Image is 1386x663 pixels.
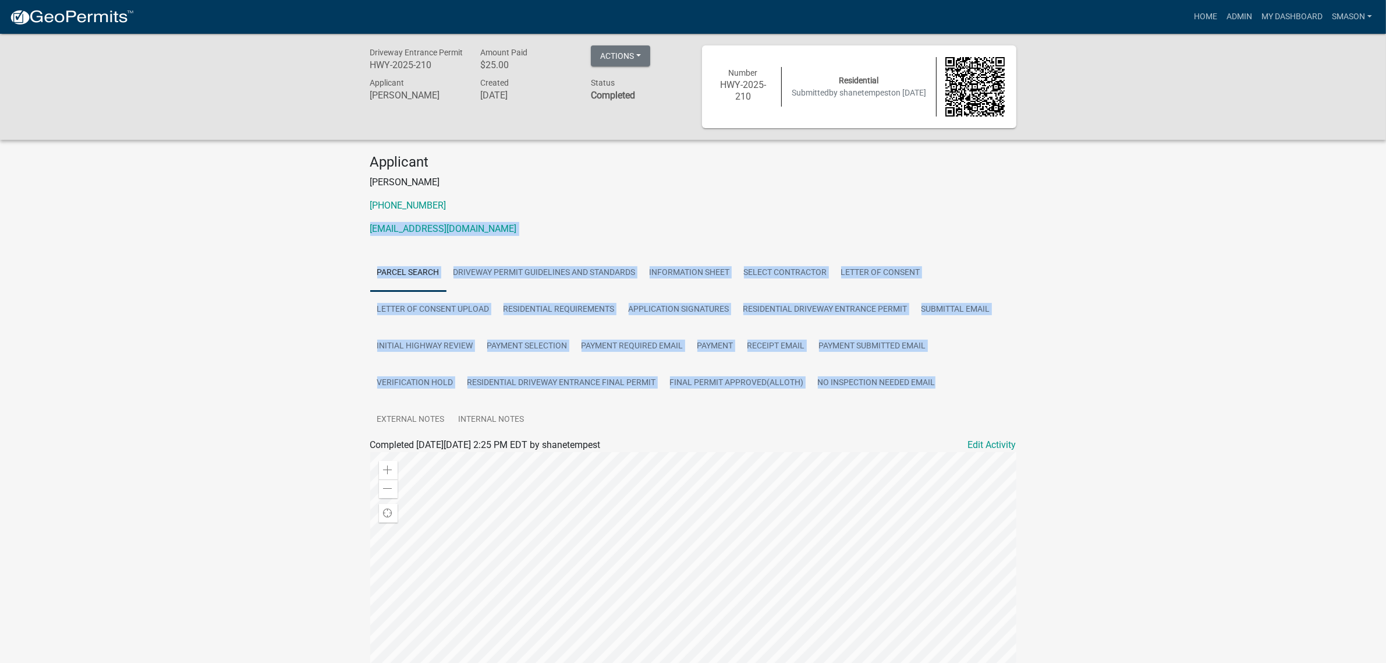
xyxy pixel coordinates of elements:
span: Submitted on [DATE] [792,88,926,97]
span: Amount Paid [480,48,527,57]
a: Home [1189,6,1222,28]
a: Information Sheet [643,255,737,292]
a: My Dashboard [1257,6,1327,28]
a: Residential Requirements [497,291,622,329]
h6: $25.00 [480,59,573,70]
a: Payment Selection [480,328,575,365]
div: Zoom in [379,461,398,479]
a: Smason [1327,6,1377,28]
a: Driveway Permit Guidelines and Standards [446,255,643,292]
a: Parcel search [370,255,446,292]
span: Completed [DATE][DATE] 2:25 PM EDT by shanetempest [370,439,601,450]
a: Letter Of Consent [834,255,927,292]
button: Actions [591,45,650,66]
h4: Applicant [370,154,1016,171]
a: Payment [690,328,740,365]
span: Number [728,68,757,77]
strong: Completed [591,90,635,101]
a: [EMAIL_ADDRESS][DOMAIN_NAME] [370,223,517,234]
a: Submittal Email [914,291,997,329]
a: No Inspection Needed Email [811,365,942,402]
span: Driveway Entrance Permit [370,48,463,57]
h6: HWY-2025-210 [370,59,463,70]
a: Final Permit Approved(AllOth) [663,365,811,402]
a: [PHONE_NUMBER] [370,200,446,211]
a: Application Signatures [622,291,736,329]
a: Select contractor [737,255,834,292]
p: [PERSON_NAME] [370,175,1016,189]
a: Internal Notes [452,401,531,439]
h6: HWY-2025-210 [714,79,773,101]
a: Residential Driveway Entrance Permit [736,291,914,329]
a: External Notes [370,401,452,439]
a: Edit Activity [968,438,1016,452]
span: Status [591,78,615,87]
span: Created [480,78,509,87]
h6: [PERSON_NAME] [370,90,463,101]
div: Zoom out [379,479,398,498]
a: Letter of Consent Upload [370,291,497,329]
a: Payment Submitted Email [812,328,933,365]
div: Find my location [379,504,398,523]
span: by shanetempest [829,88,891,97]
a: Residential Driveway Entrance Final Permit [460,365,663,402]
a: Receipt Email [740,328,812,365]
a: Verification Hold [370,365,460,402]
h6: [DATE] [480,90,573,101]
a: Payment Required Email [575,328,690,365]
span: Residential [839,76,879,85]
img: QR code [945,57,1005,117]
a: Admin [1222,6,1257,28]
span: Applicant [370,78,405,87]
a: Initial Highway Review [370,328,480,365]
